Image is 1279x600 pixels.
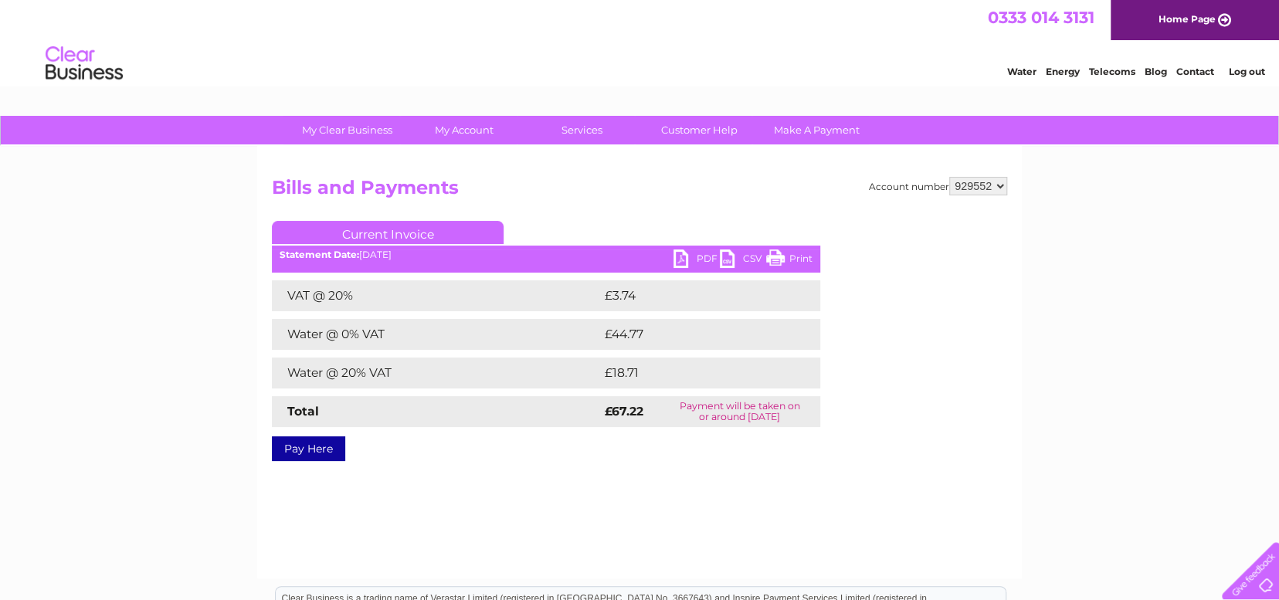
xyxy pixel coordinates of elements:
a: CSV [720,249,766,272]
td: Water @ 0% VAT [272,319,601,350]
td: VAT @ 20% [272,280,601,311]
a: Blog [1145,66,1167,77]
div: [DATE] [272,249,820,260]
td: Water @ 20% VAT [272,358,601,388]
a: Print [766,249,813,272]
td: Payment will be taken on or around [DATE] [659,396,820,427]
img: logo.png [45,40,124,87]
strong: Total [287,404,319,419]
a: Water [1007,66,1036,77]
a: Pay Here [272,436,345,461]
a: Services [518,116,646,144]
b: Statement Date: [280,249,359,260]
a: Customer Help [636,116,763,144]
a: Current Invoice [272,221,504,244]
a: PDF [673,249,720,272]
td: £3.74 [601,280,784,311]
strong: £67.22 [605,404,643,419]
a: Contact [1176,66,1214,77]
td: £44.77 [601,319,789,350]
a: Energy [1046,66,1080,77]
h2: Bills and Payments [272,177,1007,206]
td: £18.71 [601,358,786,388]
a: 0333 014 3131 [988,8,1094,27]
a: My Account [401,116,528,144]
div: Clear Business is a trading name of Verastar Limited (registered in [GEOGRAPHIC_DATA] No. 3667643... [276,8,1006,75]
a: My Clear Business [283,116,411,144]
a: Telecoms [1089,66,1135,77]
div: Account number [869,177,1007,195]
a: Make A Payment [753,116,880,144]
a: Log out [1228,66,1264,77]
